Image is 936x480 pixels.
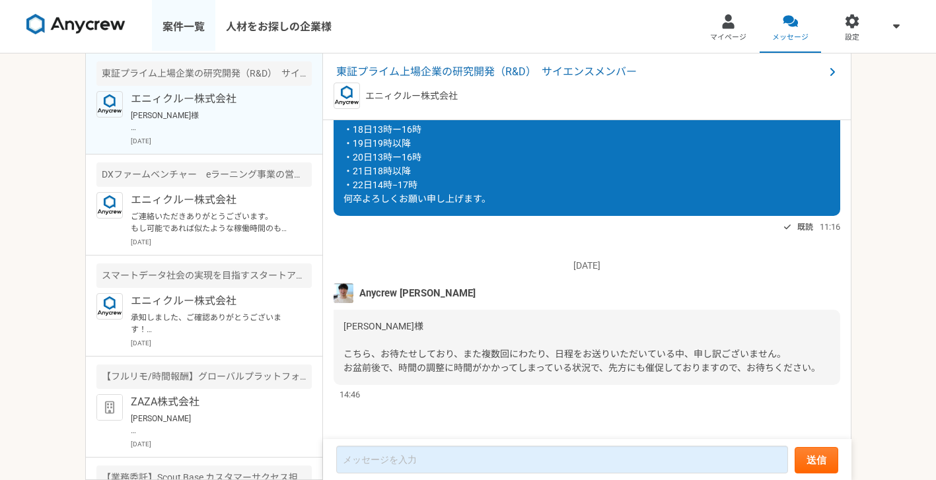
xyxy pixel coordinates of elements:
[96,293,123,320] img: logo_text_blue_01.png
[96,192,123,219] img: logo_text_blue_01.png
[131,293,294,309] p: エニィクルー株式会社
[96,91,123,118] img: logo_text_blue_01.png
[797,219,813,235] span: 既読
[26,14,126,35] img: 8DqYSo04kwAAAAASUVORK5CYII=
[96,263,312,288] div: スマートデータ社会の実現を目指すスタートアップ カスタマーサクセス
[845,32,859,43] span: 設定
[340,388,360,401] span: 14:46
[772,32,809,43] span: メッセージ
[96,61,312,86] div: 東証プライム上場企業の研究開発（R&D） サイエンスメンバー
[820,221,840,233] span: 11:16
[336,64,824,80] span: 東証プライム上場企業の研究開発（R&D） サイエンスメンバー
[795,447,838,473] button: 送信
[131,439,312,449] p: [DATE]
[710,32,746,43] span: マイページ
[334,259,840,273] p: [DATE]
[96,394,123,421] img: default_org_logo-42cde973f59100197ec2c8e796e4974ac8490bb5b08a0eb061ff975e4574aa76.png
[96,162,312,187] div: DXファームベンチャー eラーニング事業の営業業務（講師の獲得や稼働サポート）
[131,338,312,348] p: [DATE]
[365,89,458,103] p: エニィクルー株式会社
[131,394,294,410] p: ZAZA株式会社
[131,136,312,146] p: [DATE]
[131,237,312,247] p: [DATE]
[359,286,476,300] span: Anycrew [PERSON_NAME]
[131,413,294,436] p: [PERSON_NAME] お世話になっております。 ZAZA株式会社の[PERSON_NAME]でございます。 先日は面談にて貴重なお時間を頂きましてありがとうございました。 慎重に選考を進め...
[131,211,294,234] p: ご連絡いただきありがとうございます。 もし可能であれば似たような稼働時間のものがあればご案内いただけますと幸いです。 何卒宜しくお願い申し上げます。
[334,83,360,109] img: logo_text_blue_01.png
[131,91,294,107] p: エニィクルー株式会社
[343,321,820,373] span: [PERSON_NAME]様 こちら、お待たせしており、また複数回にわたり、日程をお送りいただいている中、申し訳ございません。 お盆前後で、時間の調整に時間がかかってしまっている状況で、先方にも...
[334,283,353,303] img: %E3%83%95%E3%82%9A%E3%83%AD%E3%83%95%E3%82%A3%E3%83%BC%E3%83%AB%E7%94%BB%E5%83%8F%E3%81%AE%E3%82%...
[96,364,312,389] div: 【フルリモ/時間報酬】グローバルプラットフォームのカスタマーサクセス急募！
[131,312,294,335] p: 承知しました、ご確認ありがとうございます！ ぜひ、また別件でご相談できればと思いますので、引き続き、宜しくお願いいたします。
[131,110,294,133] p: [PERSON_NAME]様 こちら、お待たせしており、また複数回にわたり、日程をお送りいただいている中、申し訳ございません。 お盆前後で、時間の調整に時間がかかってしまっている状況で、先方にも...
[131,192,294,208] p: エニィクルー株式会社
